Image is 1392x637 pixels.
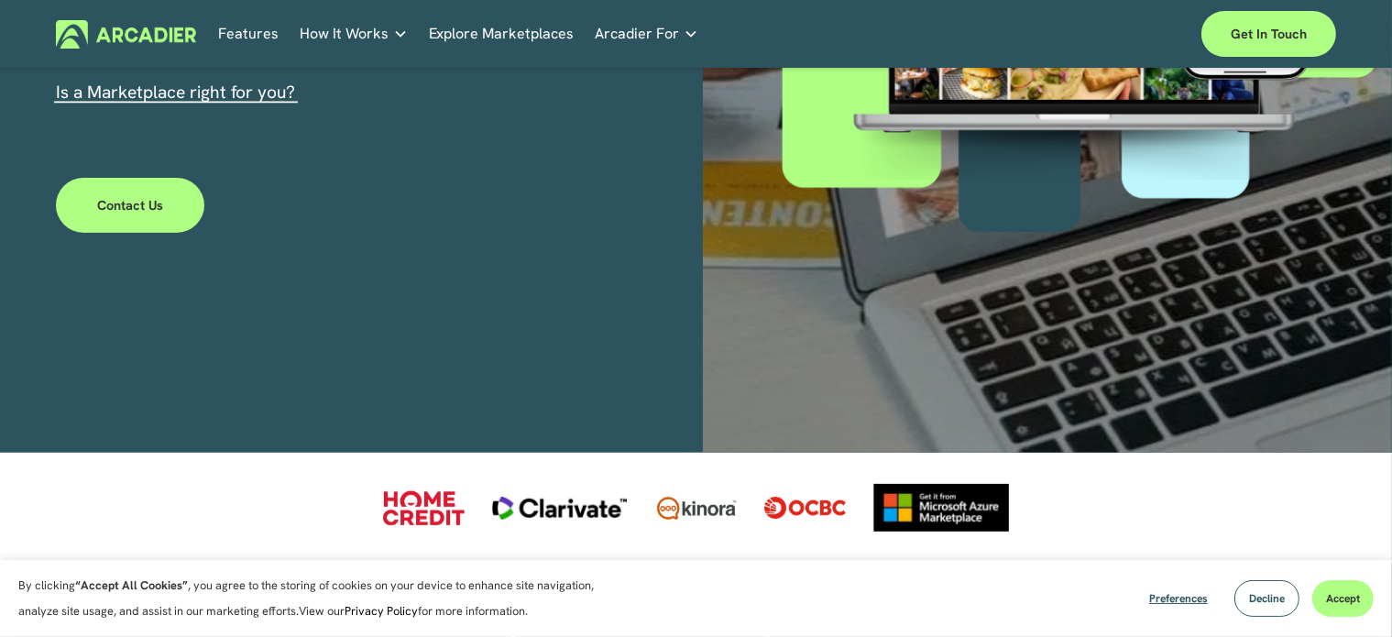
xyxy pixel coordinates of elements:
[1249,591,1285,606] span: Decline
[595,20,698,49] a: folder dropdown
[1234,580,1299,617] button: Decline
[56,20,196,49] img: Arcadier
[595,21,679,47] span: Arcadier For
[1135,580,1222,617] button: Preferences
[1149,591,1208,606] span: Preferences
[300,21,389,47] span: How It Works
[429,20,575,49] a: Explore Marketplaces
[300,20,408,49] a: folder dropdown
[60,81,295,104] a: s a Marketplace right for you?
[56,178,204,233] a: Contact Us
[345,603,418,619] a: Privacy Policy
[75,577,188,593] strong: “Accept All Cookies”
[1201,11,1336,57] a: Get in touch
[218,20,279,49] a: Features
[56,81,295,104] span: I
[1300,549,1392,637] iframe: Chat Widget
[18,573,614,624] p: By clicking , you agree to the storing of cookies on your device to enhance site navigation, anal...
